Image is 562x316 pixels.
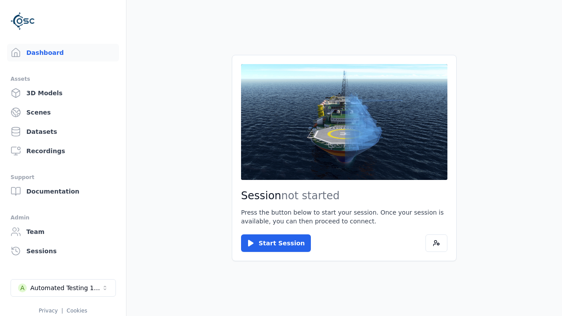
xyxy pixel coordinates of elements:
a: Cookies [67,308,87,314]
img: Logo [11,9,35,33]
a: Team [7,223,119,241]
button: Start Session [241,234,311,252]
a: 3D Models [7,84,119,102]
button: Select a workspace [11,279,116,297]
div: A [18,284,27,292]
p: Press the button below to start your session. Once your session is available, you can then procee... [241,208,447,226]
div: Admin [11,212,115,223]
div: Automated Testing 1 - Playwright [30,284,101,292]
a: Privacy [39,308,58,314]
a: Dashboard [7,44,119,61]
a: Datasets [7,123,119,140]
div: Support [11,172,115,183]
a: Documentation [7,183,119,200]
h2: Session [241,189,447,203]
a: Scenes [7,104,119,121]
div: Assets [11,74,115,84]
span: not started [281,190,340,202]
a: Sessions [7,242,119,260]
span: | [61,308,63,314]
a: Recordings [7,142,119,160]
